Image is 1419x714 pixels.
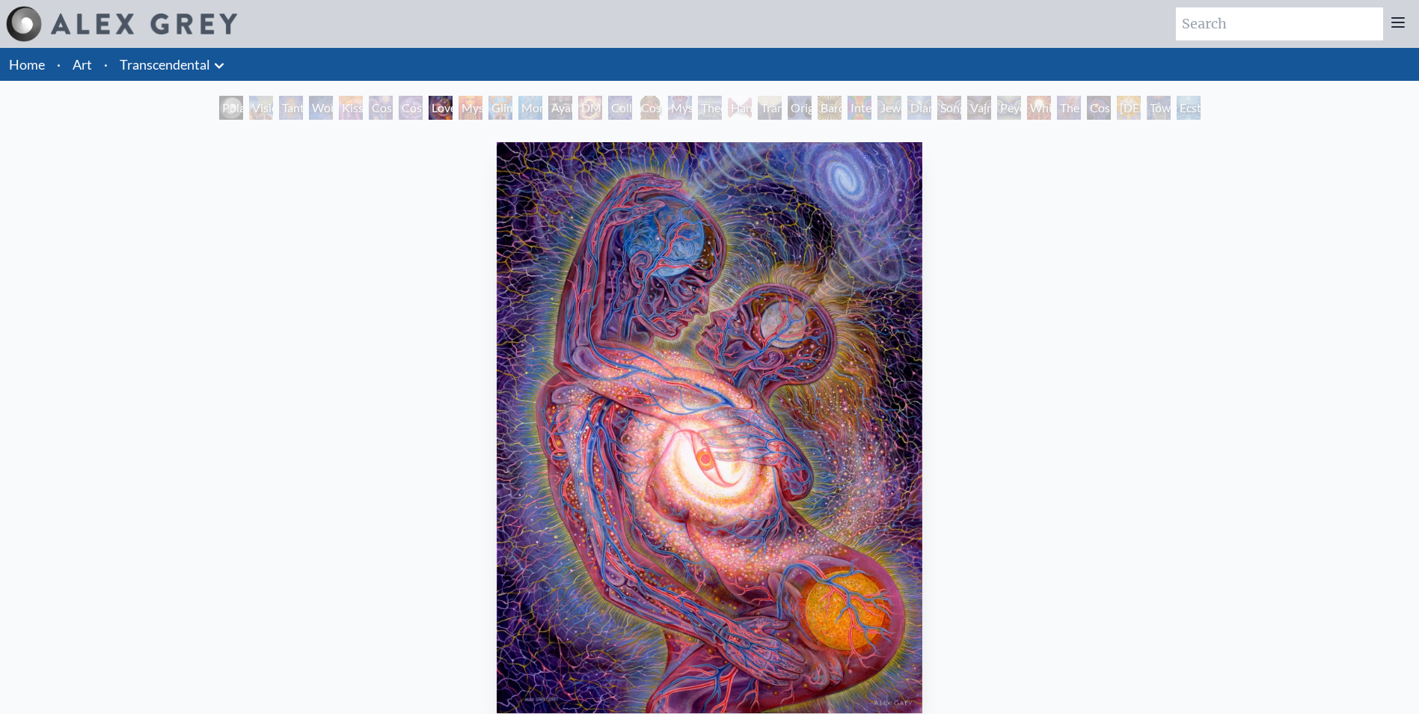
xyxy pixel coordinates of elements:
div: Wonder [309,96,333,120]
div: Transfiguration [758,96,782,120]
li: · [51,48,67,81]
div: DMT - The Spirit Molecule [578,96,602,120]
div: Polar Unity Spiral [219,96,243,120]
div: Toward the One [1147,96,1171,120]
div: Kiss of the [MEDICAL_DATA] [339,96,363,120]
div: Hands that See [728,96,752,120]
div: Cosmic [DEMOGRAPHIC_DATA] [638,96,662,120]
input: Search [1176,7,1383,40]
a: Home [9,56,45,73]
div: Original Face [788,96,812,120]
div: White Light [1027,96,1051,120]
div: Glimpsing the Empyrean [488,96,512,120]
div: Song of Vajra Being [937,96,961,120]
li: · [98,48,114,81]
div: The Great Turn [1057,96,1081,120]
div: Interbeing [848,96,871,120]
div: Mysteriosa 2 [459,96,482,120]
div: Vajra Being [967,96,991,120]
div: Cosmic Consciousness [1087,96,1111,120]
div: Visionary Origin of Language [249,96,273,120]
a: Art [73,54,92,75]
div: Ayahuasca Visitation [548,96,572,120]
div: Collective Vision [608,96,632,120]
div: Tantra [279,96,303,120]
div: Jewel Being [877,96,901,120]
div: Diamond Being [907,96,931,120]
img: Love-is-a-Cosmic-Force-2009-Alex-Grey-watermarked.jpg [497,142,922,713]
div: Ecstasy [1177,96,1201,120]
a: Transcendental [120,54,210,75]
div: Cosmic Artist [399,96,423,120]
div: [DEMOGRAPHIC_DATA] [1117,96,1141,120]
div: Peyote Being [997,96,1021,120]
div: Bardo Being [818,96,842,120]
div: Cosmic Creativity [369,96,393,120]
div: Love is a Cosmic Force [429,96,453,120]
div: Theologue [698,96,722,120]
div: Monochord [518,96,542,120]
div: Mystic Eye [668,96,692,120]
